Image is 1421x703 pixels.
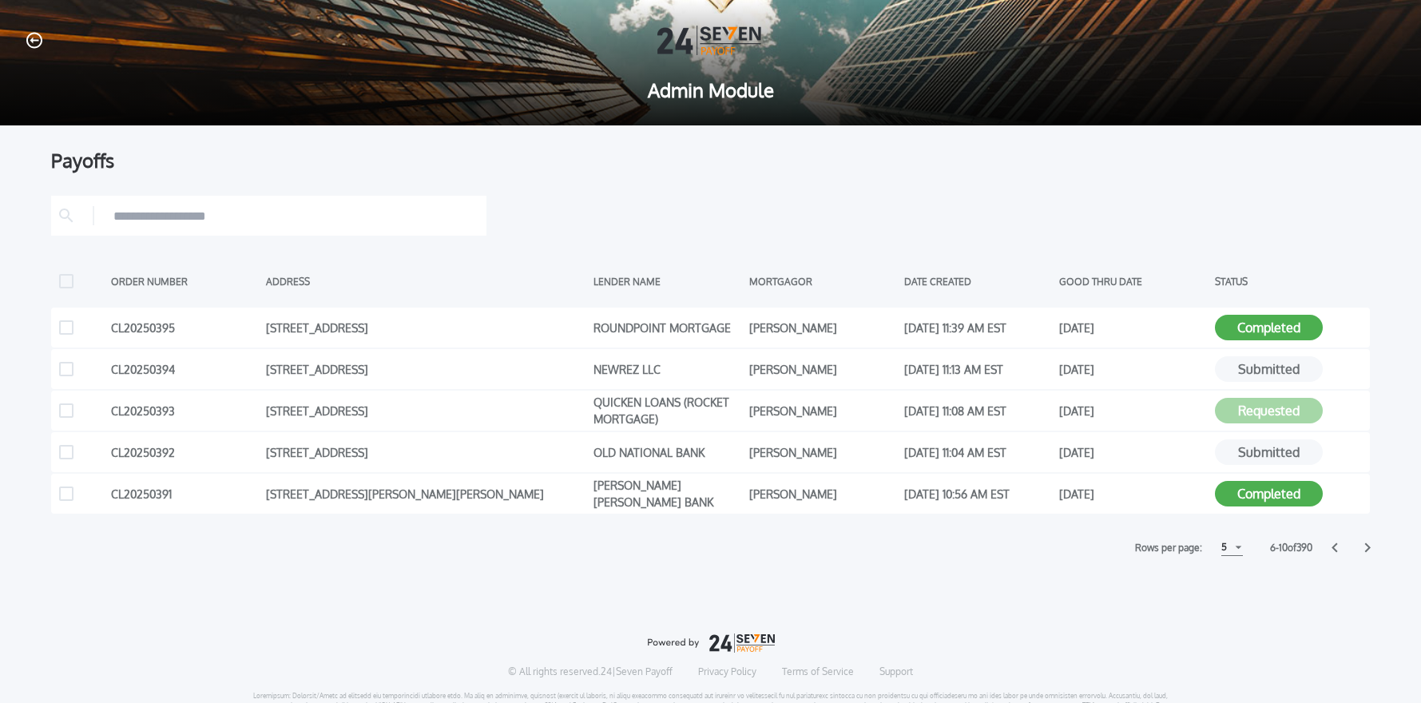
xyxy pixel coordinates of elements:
div: QUICKEN LOANS (ROCKET MORTGAGE) [593,399,740,423]
button: Requested [1215,398,1323,423]
div: MORTGAGOR [749,269,896,293]
div: [STREET_ADDRESS] [266,399,585,423]
div: GOOD THRU DATE [1059,269,1206,293]
div: [DATE] 11:13 AM EST [904,357,1051,381]
div: [STREET_ADDRESS] [266,316,585,340]
div: ADDRESS [266,269,585,293]
div: [PERSON_NAME] [PERSON_NAME] BANK [593,482,740,506]
div: OLD NATIONAL BANK [593,440,740,464]
img: logo [647,633,775,653]
div: 5 [1221,538,1227,557]
div: [DATE] 11:04 AM EST [904,440,1051,464]
button: Completed [1215,315,1323,340]
label: Rows per page: [1135,540,1202,556]
div: [STREET_ADDRESS] [266,440,585,464]
div: [DATE] [1059,399,1206,423]
label: 6 - 10 of 390 [1270,540,1312,556]
div: [PERSON_NAME] [749,316,896,340]
div: ROUNDPOINT MORTGAGE [593,316,740,340]
div: [DATE] [1059,357,1206,381]
div: [DATE] 10:56 AM EST [904,482,1051,506]
img: Logo [657,26,764,55]
div: CL20250393 [111,399,258,423]
div: [DATE] 11:39 AM EST [904,316,1051,340]
div: CL20250392 [111,440,258,464]
div: NEWREZ LLC [593,357,740,381]
div: [PERSON_NAME] [749,482,896,506]
button: 5 [1221,539,1243,556]
div: [PERSON_NAME] [749,440,896,464]
div: Payoffs [51,151,1370,170]
div: [PERSON_NAME] [749,357,896,381]
div: ORDER NUMBER [111,269,258,293]
div: DATE CREATED [904,269,1051,293]
div: [DATE] 11:08 AM EST [904,399,1051,423]
div: STATUS [1215,269,1362,293]
button: Submitted [1215,439,1323,465]
div: [DATE] [1059,482,1206,506]
a: Terms of Service [782,665,854,678]
p: © All rights reserved. 24|Seven Payoff [508,665,673,678]
div: CL20250391 [111,482,258,506]
button: Submitted [1215,356,1323,382]
div: [STREET_ADDRESS][PERSON_NAME][PERSON_NAME] [266,482,585,506]
div: LENDER NAME [593,269,740,293]
a: Support [879,665,913,678]
a: Privacy Policy [698,665,756,678]
div: [PERSON_NAME] [749,399,896,423]
div: CL20250395 [111,316,258,340]
div: [STREET_ADDRESS] [266,357,585,381]
div: [DATE] [1059,316,1206,340]
div: [DATE] [1059,440,1206,464]
div: CL20250394 [111,357,258,381]
span: Admin Module [26,81,1395,100]
button: Completed [1215,481,1323,506]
